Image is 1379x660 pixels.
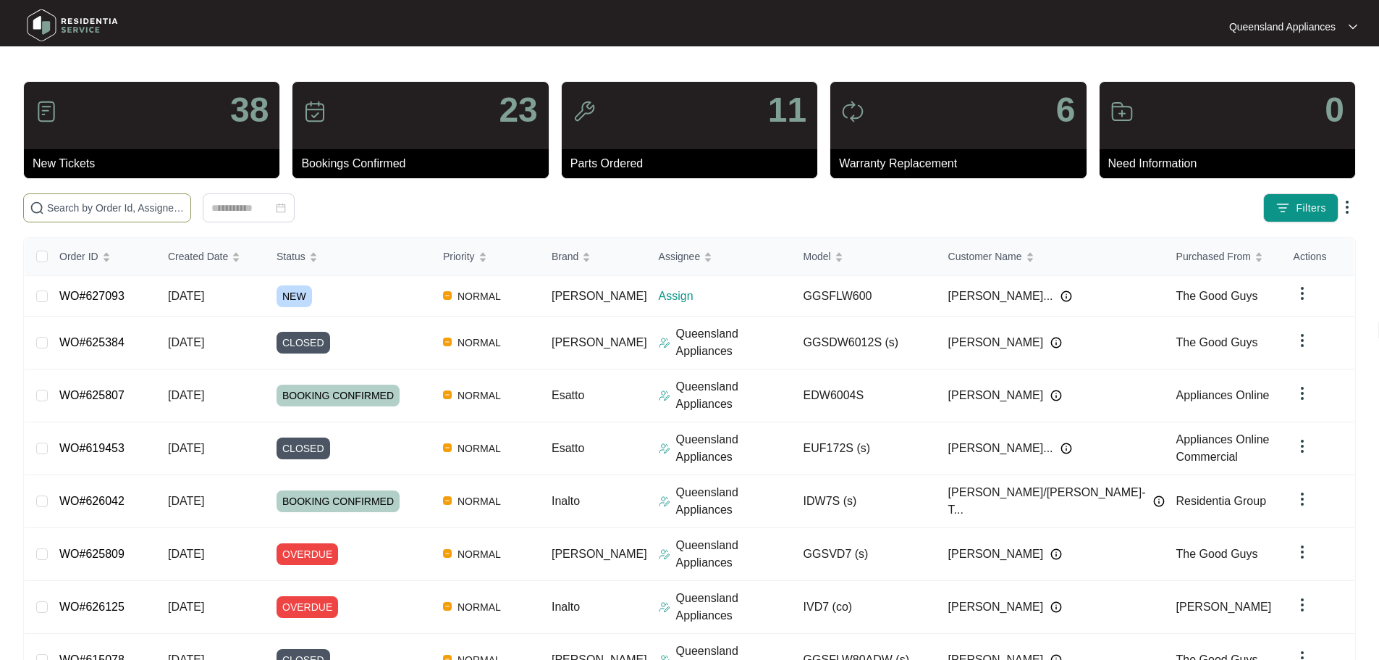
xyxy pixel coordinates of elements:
[301,155,548,172] p: Bookings Confirmed
[59,336,125,348] a: WO#625384
[659,288,792,305] p: Assign
[792,581,937,634] td: IVD7 (co)
[1108,155,1355,172] p: Need Information
[1176,433,1270,463] span: Appliances Online Commercial
[948,598,1044,616] span: [PERSON_NAME]
[1296,201,1326,216] span: Filters
[948,387,1044,404] span: [PERSON_NAME]
[1294,285,1311,302] img: dropdown arrow
[443,291,452,300] img: Vercel Logo
[659,601,670,613] img: Assigner Icon
[839,155,1086,172] p: Warranty Replacement
[59,548,125,560] a: WO#625809
[1176,601,1272,613] span: [PERSON_NAME]
[1176,548,1258,560] span: The Good Guys
[1176,389,1270,401] span: Appliances Online
[168,336,204,348] span: [DATE]
[1165,238,1310,276] th: Purchased From
[1176,336,1258,348] span: The Good Guys
[841,100,864,123] img: icon
[676,378,792,413] p: Queensland Appliances
[59,495,125,507] a: WO#626042
[59,248,98,264] span: Order ID
[265,238,431,276] th: Status
[1349,23,1357,30] img: dropdown arrow
[792,238,937,276] th: Model
[30,201,44,215] img: search-icon
[22,4,123,47] img: residentia service logo
[948,484,1146,519] span: [PERSON_NAME]/[PERSON_NAME]- T...
[792,276,937,317] td: GGSFLW600
[552,548,647,560] span: [PERSON_NAME]
[452,493,507,510] span: NORMAL
[937,238,1165,276] th: Customer Name
[659,496,670,507] img: Assigner Icon
[33,155,279,172] p: New Tickets
[1325,93,1344,128] p: 0
[59,389,125,401] a: WO#625807
[552,495,580,507] span: Inalto
[792,317,937,369] td: GGSDW6012S (s)
[552,290,647,302] span: [PERSON_NAME]
[443,549,452,558] img: Vercel Logo
[1050,601,1062,613] img: Info icon
[277,285,312,307] span: NEW
[452,598,507,616] span: NORMAL
[1050,548,1062,560] img: Info icon
[659,443,670,454] img: Assigner Icon
[768,93,806,128] p: 11
[47,200,185,216] input: Search by Order Id, Assignee Name, Customer Name, Brand and Model
[230,93,269,128] p: 38
[277,332,330,354] span: CLOSED
[277,596,338,618] span: OVERDUE
[1294,490,1311,508] img: dropdown arrow
[1275,201,1290,215] img: filter icon
[676,590,792,625] p: Queensland Appliances
[659,390,670,401] img: Assigner Icon
[552,248,578,264] span: Brand
[452,387,507,404] span: NORMAL
[1263,193,1338,222] button: filter iconFilters
[552,389,584,401] span: Esatto
[659,337,670,348] img: Assigner Icon
[277,385,400,406] span: BOOKING CONFIRMED
[792,422,937,475] td: EUF172S (s)
[35,100,58,123] img: icon
[277,438,330,459] span: CLOSED
[659,548,670,560] img: Assigner Icon
[792,369,937,422] td: EDW6004S
[1176,290,1258,302] span: The Good Guys
[499,93,537,128] p: 23
[168,248,228,264] span: Created Date
[431,238,540,276] th: Priority
[1229,20,1336,34] p: Queensland Appliances
[168,442,204,454] span: [DATE]
[443,248,475,264] span: Priority
[1294,385,1311,402] img: dropdown arrow
[1060,291,1072,302] img: Info icon
[452,546,507,563] span: NORMAL
[1110,100,1134,123] img: icon
[552,442,584,454] span: Esatto
[804,248,831,264] span: Model
[156,238,265,276] th: Created Date
[277,490,400,512] span: BOOKING CONFIRMED
[570,155,817,172] p: Parts Ordered
[443,390,452,399] img: Vercel Logo
[1282,238,1354,276] th: Actions
[676,537,792,572] p: Queensland Appliances
[792,475,937,528] td: IDW7S (s)
[1294,543,1311,561] img: dropdown arrow
[948,334,1044,351] span: [PERSON_NAME]
[1338,199,1356,216] img: dropdown arrow
[948,248,1022,264] span: Customer Name
[168,290,204,302] span: [DATE]
[573,100,596,123] img: icon
[792,528,937,581] td: GGSVD7 (s)
[1294,438,1311,455] img: dropdown arrow
[59,601,125,613] a: WO#626125
[1176,248,1251,264] span: Purchased From
[452,440,507,457] span: NORMAL
[647,238,792,276] th: Assignee
[168,495,204,507] span: [DATE]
